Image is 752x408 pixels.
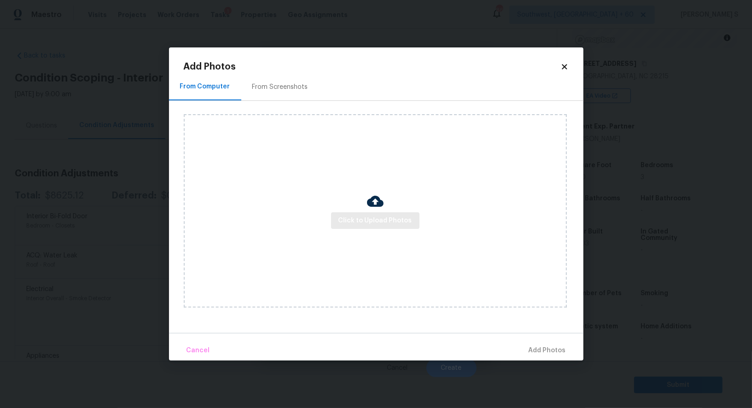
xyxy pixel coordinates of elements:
button: Click to Upload Photos [331,212,420,229]
button: Cancel [183,341,214,361]
div: From Screenshots [252,82,308,92]
span: Cancel [187,345,210,356]
div: From Computer [180,82,230,91]
h2: Add Photos [184,62,560,71]
img: Cloud Upload Icon [367,193,384,210]
span: Click to Upload Photos [338,215,412,227]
